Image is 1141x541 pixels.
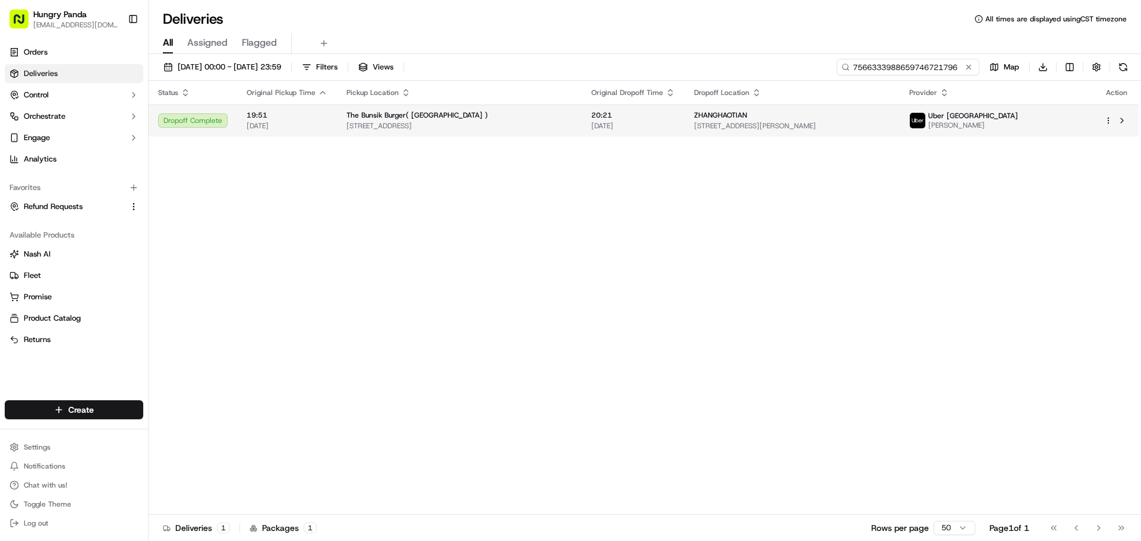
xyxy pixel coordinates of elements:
span: All times are displayed using CST timezone [985,14,1127,24]
span: Deliveries [24,68,58,79]
span: Notifications [24,461,65,471]
span: Dropoff Location [694,88,749,97]
a: Orders [5,43,143,62]
input: Got a question? Start typing here... [31,77,214,89]
button: Chat with us! [5,477,143,493]
span: Filters [316,62,338,72]
div: 1 [217,523,230,533]
span: Promise [24,292,52,302]
span: Control [24,90,49,100]
span: Chat with us! [24,480,67,490]
span: All [163,36,173,50]
h1: Deliveries [163,10,223,29]
span: Original Dropoff Time [591,88,663,97]
span: Pylon [118,295,144,303]
span: 20:21 [591,110,675,120]
div: Favorites [5,178,143,197]
span: Nash AI [24,249,51,260]
span: Provider [909,88,937,97]
button: Map [984,59,1025,75]
img: 1736555255976-a54dd68f-1ca7-489b-9aae-adbdc363a1c4 [24,217,33,226]
span: Uber [GEOGRAPHIC_DATA] [928,111,1018,121]
span: 9月17日 [46,184,74,194]
div: Page 1 of 1 [989,522,1029,534]
span: Knowledge Base [24,265,91,277]
span: Create [68,404,94,416]
a: Fleet [10,270,138,281]
span: [STREET_ADDRESS][PERSON_NAME] [694,121,890,131]
span: [DATE] [247,121,327,131]
button: Refund Requests [5,197,143,216]
button: Log out [5,515,143,531]
span: 19:51 [247,110,327,120]
a: Promise [10,292,138,302]
button: Engage [5,128,143,147]
span: Log out [24,518,48,528]
span: • [39,184,43,194]
div: 1 [304,523,317,533]
span: Product Catalog [24,313,81,324]
span: Returns [24,334,51,345]
span: [PERSON_NAME] [37,216,96,226]
p: Rows per page [871,522,929,534]
button: Nash AI [5,245,143,264]
span: Flagged [242,36,277,50]
div: Action [1104,88,1129,97]
span: [PERSON_NAME] [928,121,1018,130]
img: Asif Zaman Khan [12,205,31,224]
button: Control [5,86,143,105]
button: Views [353,59,399,75]
button: Start new chat [202,117,216,131]
a: Analytics [5,150,143,169]
img: Nash [12,12,36,36]
span: Refund Requests [24,201,83,212]
button: See all [184,152,216,166]
span: Status [158,88,178,97]
img: 1736555255976-a54dd68f-1ca7-489b-9aae-adbdc363a1c4 [12,113,33,135]
button: [EMAIL_ADDRESS][DOMAIN_NAME] [33,20,118,30]
span: Toggle Theme [24,499,71,509]
span: [STREET_ADDRESS] [346,121,572,131]
a: 📗Knowledge Base [7,261,96,282]
input: Type to search [837,59,979,75]
span: API Documentation [112,265,191,277]
div: 📗 [12,267,21,276]
span: ZHANGHAOTIAN [694,110,747,120]
div: Available Products [5,226,143,245]
button: Returns [5,330,143,349]
img: uber-new-logo.jpeg [910,113,925,128]
a: Nash AI [10,249,138,260]
button: Fleet [5,266,143,285]
span: [DATE] [591,121,675,131]
span: Original Pickup Time [247,88,316,97]
span: Analytics [24,154,56,164]
button: Product Catalog [5,309,143,328]
div: We're available if you need us! [53,125,163,135]
span: Orders [24,47,48,58]
a: Refund Requests [10,201,124,212]
button: Hungry Panda[EMAIL_ADDRESS][DOMAIN_NAME] [5,5,123,33]
button: [DATE] 00:00 - [DATE] 23:59 [158,59,286,75]
button: Create [5,400,143,419]
span: Orchestrate [24,111,65,122]
img: 8016278978528_b943e370aa5ada12b00a_72.png [25,113,46,135]
div: Deliveries [163,522,230,534]
button: Hungry Panda [33,8,87,20]
button: Notifications [5,458,143,474]
span: 8月27日 [105,216,133,226]
button: Settings [5,439,143,455]
span: Fleet [24,270,41,281]
span: Views [373,62,393,72]
a: Returns [10,334,138,345]
button: Refresh [1115,59,1131,75]
div: Past conversations [12,154,80,164]
button: Filters [297,59,343,75]
a: Product Catalog [10,313,138,324]
a: 💻API Documentation [96,261,196,282]
span: Engage [24,132,50,143]
button: Promise [5,287,143,306]
span: Map [1004,62,1019,72]
span: Pickup Location [346,88,399,97]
